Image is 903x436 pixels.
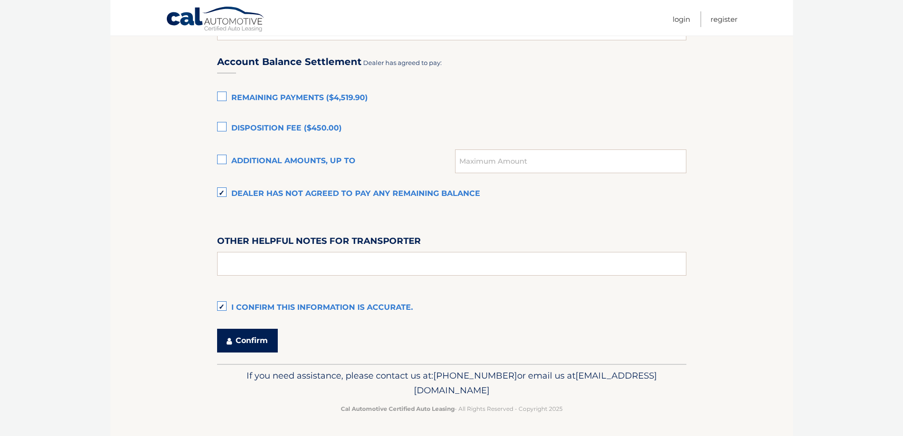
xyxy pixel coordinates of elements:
label: Additional amounts, up to [217,152,456,171]
a: Register [711,11,738,27]
p: - All Rights Reserved - Copyright 2025 [223,404,680,414]
strong: Cal Automotive Certified Auto Leasing [341,405,455,412]
span: [PHONE_NUMBER] [433,370,517,381]
a: Cal Automotive [166,6,265,34]
label: Dealer has not agreed to pay any remaining balance [217,185,686,204]
button: Confirm [217,329,278,353]
p: If you need assistance, please contact us at: or email us at [223,368,680,399]
label: Remaining Payments ($4,519.90) [217,89,686,108]
h3: Account Balance Settlement [217,56,362,68]
label: Disposition Fee ($450.00) [217,119,686,138]
label: I confirm this information is accurate. [217,298,686,317]
input: Maximum Amount [455,149,686,173]
label: Other helpful notes for transporter [217,234,421,251]
span: Dealer has agreed to pay: [363,59,442,66]
a: Login [673,11,690,27]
